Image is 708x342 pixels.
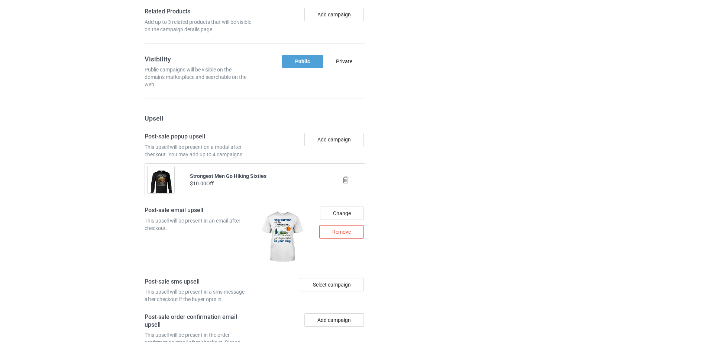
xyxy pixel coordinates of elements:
[304,313,364,327] button: Add campaign
[300,278,364,291] div: Select campaign
[145,8,252,16] h4: Related Products
[145,114,365,122] h3: Upsell
[320,207,364,220] div: Change
[145,143,252,158] div: This upsell will be present on a modal after checkout. You may add up to 4 campaigns.
[304,8,364,21] button: Add campaign
[319,225,364,239] div: Remove
[145,207,252,214] h4: Post-sale email upsell
[145,55,252,63] h3: Visibility
[145,313,252,329] h4: Post-sale order confirmation email upsell
[282,55,323,68] div: Public
[145,288,252,303] div: This upsell will be present in a sms message after checkout if the buyer opts in.
[304,133,364,146] button: Add campaign
[258,207,306,268] img: regular.jpg
[190,173,266,179] b: Strongest Men Go Hiking Sixties
[323,55,365,68] div: Private
[145,18,252,33] div: Add up to 3 related products that will be visible on the campaign details page
[145,217,252,232] div: This upsell will be present in an email after checkout.
[145,133,252,141] h4: Post-sale popup upsell
[145,66,252,88] div: Public campaigns will be visible on the domain's marketplace and searchable on the web.
[190,180,320,187] div: $10.00 Off
[145,278,252,286] h4: Post-sale sms upsell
